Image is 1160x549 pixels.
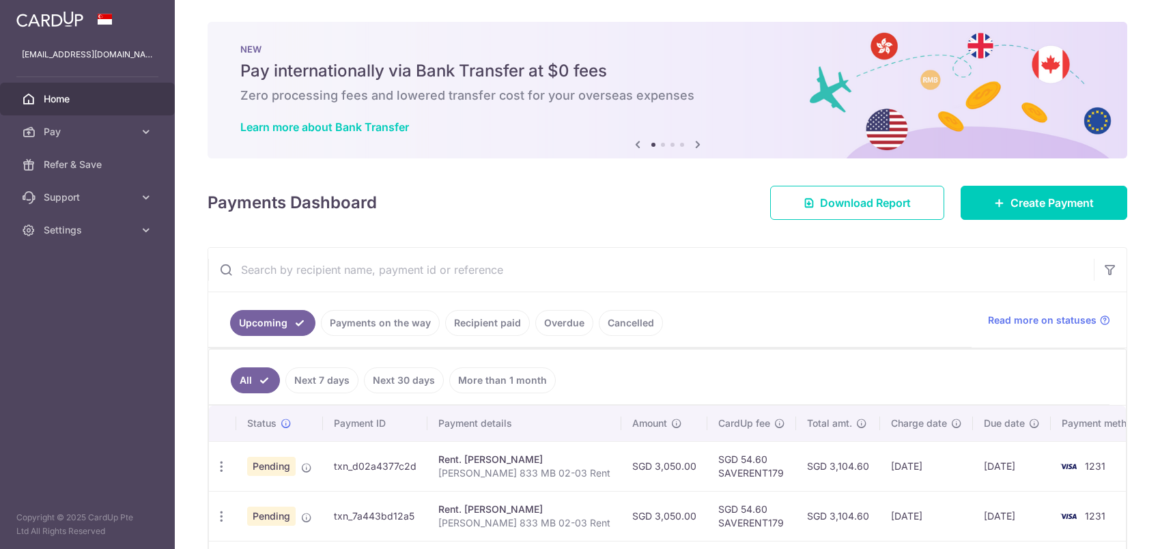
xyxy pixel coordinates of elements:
a: Cancelled [599,310,663,336]
td: [DATE] [880,441,973,491]
span: Total amt. [807,417,852,430]
a: Next 30 days [364,367,444,393]
span: Pending [247,507,296,526]
td: SGD 54.60 SAVERENT179 [707,441,796,491]
td: SGD 3,104.60 [796,491,880,541]
span: CardUp fee [718,417,770,430]
td: SGD 54.60 SAVERENT179 [707,491,796,541]
a: Overdue [535,310,593,336]
img: Bank Card [1055,458,1082,475]
span: Settings [44,223,134,237]
a: All [231,367,280,393]
td: [DATE] [973,441,1051,491]
span: 1231 [1085,510,1105,522]
span: Pay [44,125,134,139]
a: More than 1 month [449,367,556,393]
h5: Pay internationally via Bank Transfer at $0 fees [240,60,1094,82]
a: Create Payment [961,186,1127,220]
td: txn_d02a4377c2d [323,441,427,491]
span: Due date [984,417,1025,430]
span: Download Report [820,195,911,211]
input: Search by recipient name, payment id or reference [208,248,1094,292]
p: [PERSON_NAME] 833 MB 02-03 Rent [438,466,610,480]
td: SGD 3,104.60 [796,441,880,491]
img: Bank Card [1055,508,1082,524]
span: Create Payment [1010,195,1094,211]
th: Payment method [1051,406,1155,441]
span: Pending [247,457,296,476]
td: SGD 3,050.00 [621,491,707,541]
a: Learn more about Bank Transfer [240,120,409,134]
span: Status [247,417,277,430]
span: Charge date [891,417,947,430]
a: Read more on statuses [988,313,1110,327]
span: Support [44,191,134,204]
div: Rent. [PERSON_NAME] [438,503,610,516]
div: Rent. [PERSON_NAME] [438,453,610,466]
td: [DATE] [880,491,973,541]
span: 1231 [1085,460,1105,472]
td: SGD 3,050.00 [621,441,707,491]
a: Payments on the way [321,310,440,336]
td: txn_7a443bd12a5 [323,491,427,541]
p: [PERSON_NAME] 833 MB 02-03 Rent [438,516,610,530]
th: Payment details [427,406,621,441]
a: Next 7 days [285,367,358,393]
span: Home [44,92,134,106]
a: Recipient paid [445,310,530,336]
span: Amount [632,417,667,430]
a: Upcoming [230,310,315,336]
p: NEW [240,44,1094,55]
h6: Zero processing fees and lowered transfer cost for your overseas expenses [240,87,1094,104]
th: Payment ID [323,406,427,441]
img: CardUp [16,11,83,27]
h4: Payments Dashboard [208,191,377,215]
p: [EMAIL_ADDRESS][DOMAIN_NAME] [22,48,153,61]
a: Download Report [770,186,944,220]
img: Bank transfer banner [208,22,1127,158]
td: [DATE] [973,491,1051,541]
span: Read more on statuses [988,313,1097,327]
span: Refer & Save [44,158,134,171]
